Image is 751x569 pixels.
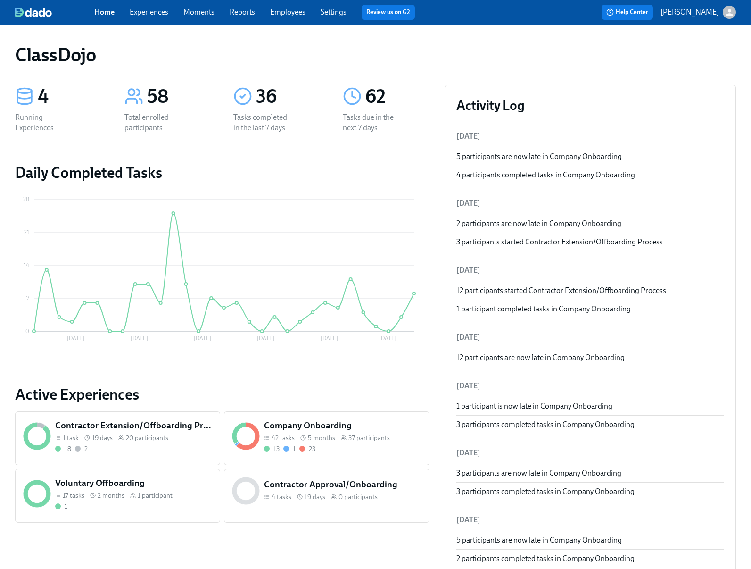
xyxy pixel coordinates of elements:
h5: Voluntary Offboarding [55,477,212,489]
a: Contractor Approval/Onboarding4 tasks 19 days0 participants [224,469,429,523]
p: [PERSON_NAME] [660,7,719,17]
div: Completed all due tasks [55,444,71,453]
li: [DATE] [456,509,724,531]
tspan: 14 [24,262,29,268]
div: 18 [65,444,71,453]
div: 2 participants completed tasks in Company Onboarding [456,553,724,564]
a: Experiences [130,8,168,17]
span: 19 days [92,434,113,443]
span: 0 participants [338,493,378,502]
a: dado [15,8,94,17]
a: Home [94,8,115,17]
span: 42 tasks [272,434,295,443]
li: [DATE] [456,442,724,464]
tspan: [DATE] [131,335,148,342]
div: 4 participants completed tasks in Company Onboarding [456,170,724,180]
span: 1 task [63,434,79,443]
div: 5 participants are now late in Company Onboarding [456,151,724,162]
div: Not started [75,444,88,453]
a: Active Experiences [15,385,429,404]
button: Help Center [602,5,653,20]
div: Tasks due in the next 7 days [343,112,403,133]
div: 3 participants started Contractor Extension/Offboarding Process [456,237,724,247]
div: 1 participant is now late in Company Onboarding [456,401,724,411]
a: Employees [270,8,305,17]
button: Review us on G2 [362,5,415,20]
div: 58 [147,85,211,109]
span: 17 tasks [63,491,84,500]
span: 4 tasks [272,493,291,502]
button: [PERSON_NAME] [660,6,736,19]
a: Reports [230,8,255,17]
div: Running Experiences [15,112,75,133]
a: Review us on G2 [366,8,410,17]
tspan: [DATE] [379,335,396,342]
tspan: [DATE] [194,335,211,342]
li: [DATE] [456,192,724,215]
h1: ClassDojo [15,43,96,66]
div: 62 [365,85,429,109]
div: 1 [293,444,296,453]
tspan: 21 [24,229,29,235]
span: 5 months [308,434,335,443]
div: Total enrolled participants [124,112,185,133]
a: Moments [183,8,215,17]
a: Contractor Extension/Offboarding Process1 task 19 days20 participants182 [15,411,220,465]
span: 20 participants [126,434,168,443]
div: 2 participants are now late in Company Onboarding [456,218,724,229]
div: Completed all due tasks [264,444,280,453]
h5: Contractor Approval/Onboarding [264,478,421,491]
div: Tasks completed in the last 7 days [233,112,294,133]
li: [DATE] [456,326,724,349]
a: Company Onboarding42 tasks 5 months37 participants13123 [224,411,429,465]
span: 1 participant [138,491,173,500]
div: 36 [256,85,320,109]
img: dado [15,8,52,17]
h2: Daily Completed Tasks [15,163,429,182]
div: 23 [309,444,315,453]
div: Completed all due tasks [55,502,67,511]
h5: Contractor Extension/Offboarding Process [55,419,212,432]
tspan: 0 [25,328,29,335]
span: 37 participants [348,434,390,443]
h5: Company Onboarding [264,419,421,432]
span: 19 days [305,493,325,502]
tspan: 7 [26,295,29,301]
div: 1 [65,502,67,511]
div: 1 participant completed tasks in Company Onboarding [456,304,724,314]
tspan: [DATE] [321,335,338,342]
li: [DATE] [456,375,724,397]
div: With overdue tasks [299,444,315,453]
div: 13 [273,444,280,453]
a: Settings [321,8,347,17]
h3: Activity Log [456,97,724,114]
div: 12 participants started Contractor Extension/Offboarding Process [456,285,724,296]
div: 2 [84,444,88,453]
div: 3 participants completed tasks in Company Onboarding [456,419,724,430]
tspan: [DATE] [257,335,274,342]
span: [DATE] [456,132,480,141]
div: 5 participants are now late in Company Onboarding [456,535,724,545]
tspan: [DATE] [67,335,84,342]
a: Voluntary Offboarding17 tasks 2 months1 participant1 [15,469,220,523]
tspan: 28 [23,196,29,202]
div: 3 participants are now late in Company Onboarding [456,468,724,478]
div: 3 participants completed tasks in Company Onboarding [456,486,724,497]
div: 12 participants are now late in Company Onboarding [456,352,724,363]
div: On time with open tasks [283,444,296,453]
span: Help Center [606,8,648,17]
div: 4 [38,85,102,109]
li: [DATE] [456,259,724,282]
span: 2 months [98,491,124,500]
